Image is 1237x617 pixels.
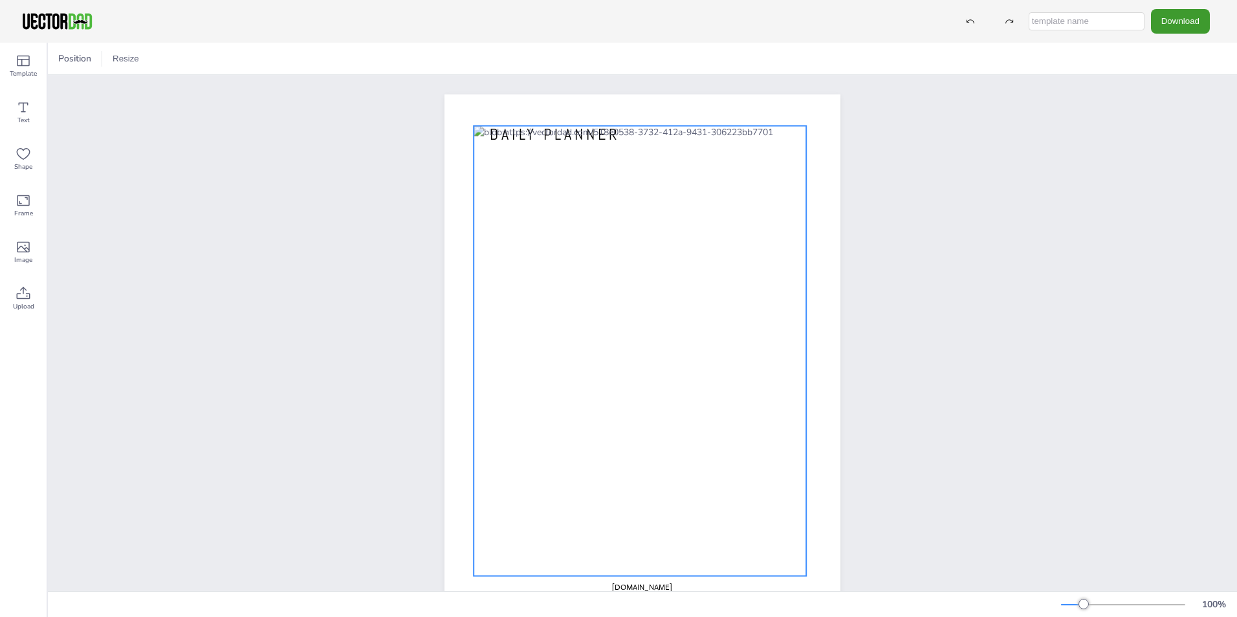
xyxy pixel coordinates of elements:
input: template name [1029,12,1144,30]
span: Shape [14,162,32,172]
span: Position [56,52,94,65]
span: Template [10,69,37,79]
span: [DOMAIN_NAME] [612,582,672,592]
span: Upload [13,301,34,312]
button: Download [1151,9,1210,33]
img: VectorDad-1.png [21,12,94,31]
span: DAILY PLANNER [490,124,620,144]
div: 100 % [1198,598,1229,611]
span: Image [14,255,32,265]
span: Text [17,115,30,125]
button: Resize [107,49,144,69]
span: Frame [14,208,33,219]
